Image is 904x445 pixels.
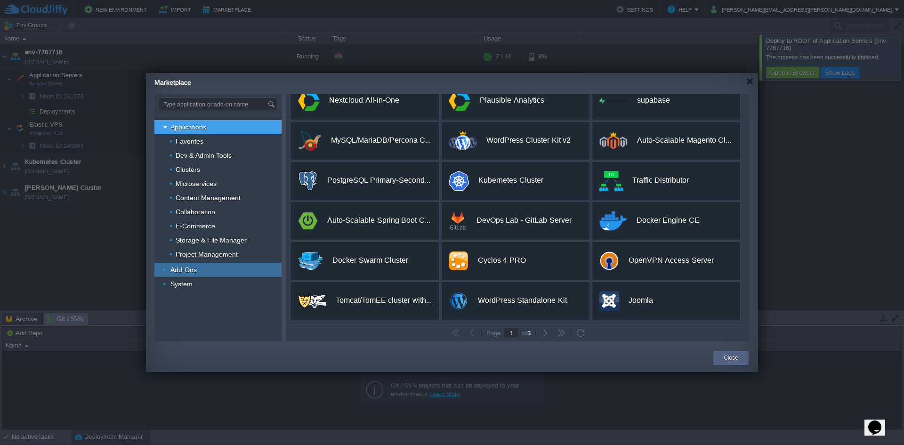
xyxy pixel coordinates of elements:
div: Docker Swarm Cluster [332,251,408,270]
span: Marketplace [154,79,191,86]
div: supabase [637,90,670,110]
img: mysql-mariadb-percona-logo.png [298,131,322,151]
div: of [519,329,534,337]
span: 3 [527,330,531,337]
div: Tomcat/TomEE cluster with High Availability [336,291,432,310]
a: Dev & Admin Tools [175,151,233,160]
img: magento-enterprise-small-v2.png [599,132,628,149]
img: docker-engine-logo-2.png [599,211,627,231]
img: logo.png [599,251,619,271]
a: Project Management [175,250,239,259]
div: Auto-Scalable Spring Boot Cluster [327,210,430,230]
img: wp-standalone.png [449,291,468,311]
a: E-Commerce [175,222,217,230]
div: Joomla [629,291,653,310]
a: Microservices [175,179,218,188]
a: Storage & File Manager [175,236,248,244]
div: MySQL/MariaDB/Percona Cluster [331,130,431,150]
div: Cyclos 4 PRO [478,251,526,270]
img: app.svg [298,91,320,111]
a: Applications [169,123,208,131]
a: Add-Ons [169,266,198,274]
img: gitlab-logo.png [449,211,467,231]
div: Docker Engine CE [637,210,700,230]
img: tomcat-cluster-logo.svg [298,293,326,308]
div: PostgreSQL Primary-Secondary Cluster [327,170,430,190]
img: spring-boot-logo.png [298,211,318,231]
img: public.php [599,171,623,191]
div: Auto-Scalable Magento Cluster v2 [637,130,731,150]
div: Kubernetes Cluster [478,170,543,190]
img: logo-light.png [599,98,628,104]
div: WordPress Standalone Kit [478,291,567,310]
img: docker-swarm-logo-89x70.png [298,251,323,271]
img: wp-cluster-kit.svg [449,131,477,150]
img: joomla.png [599,291,619,311]
img: k8s-logo.png [449,171,469,191]
a: System [169,280,194,288]
iframe: chat widget [864,407,895,436]
div: WordPress Cluster Kit v2 [486,130,571,150]
div: OpenVPN Access Server [629,251,714,270]
div: DevOps Lab - GitLab Server [476,210,572,230]
a: Clusters [175,165,202,174]
a: Content Management [175,194,242,202]
div: Page [483,330,504,336]
a: Collaboration [175,208,217,216]
img: postgres-70x70.png [298,171,318,191]
div: Plausible Analytics [480,90,544,110]
a: Favorites [175,137,205,146]
button: Close [724,353,738,363]
img: app.svg [449,91,470,111]
img: cyclos.png [449,251,468,271]
div: Traffic Distributor [632,170,689,190]
div: Nextcloud All-in-One [329,90,399,110]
